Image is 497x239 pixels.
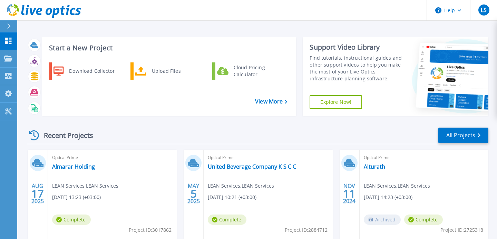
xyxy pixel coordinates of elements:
[66,64,118,78] div: Download Collector
[364,163,385,170] a: Alturath
[52,193,101,201] span: [DATE] 13:23 (+03:00)
[364,182,430,190] span: LEAN Services , LEAN Services
[404,215,443,225] span: Complete
[208,163,296,170] a: United Beverage Company K S C C
[208,193,256,201] span: [DATE] 10:21 (+03:00)
[208,215,246,225] span: Complete
[364,193,412,201] span: [DATE] 14:23 (+03:00)
[310,43,402,52] div: Support Video Library
[208,154,328,161] span: Optical Prime
[49,62,119,80] a: Download Collector
[52,163,95,170] a: Almarar Holding
[52,182,118,190] span: LEAN Services , LEAN Services
[191,191,197,197] span: 5
[31,191,44,197] span: 17
[438,128,488,143] a: All Projects
[49,44,287,52] h3: Start a New Project
[343,191,355,197] span: 11
[481,7,487,13] span: LS
[52,215,91,225] span: Complete
[310,54,402,82] div: Find tutorials, instructional guides and other support videos to help you make the most of your L...
[364,215,401,225] span: Archived
[230,64,281,78] div: Cloud Pricing Calculator
[52,154,173,161] span: Optical Prime
[208,182,274,190] span: LEAN Services , LEAN Services
[31,181,44,206] div: AUG 2025
[343,181,356,206] div: NOV 2024
[255,98,287,105] a: View More
[364,154,484,161] span: Optical Prime
[148,64,199,78] div: Upload Files
[285,226,328,234] span: Project ID: 2884712
[212,62,283,80] a: Cloud Pricing Calculator
[27,127,103,144] div: Recent Projects
[310,95,362,109] a: Explore Now!
[129,226,172,234] span: Project ID: 3017862
[187,181,200,206] div: MAY 2025
[130,62,201,80] a: Upload Files
[440,226,483,234] span: Project ID: 2725318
